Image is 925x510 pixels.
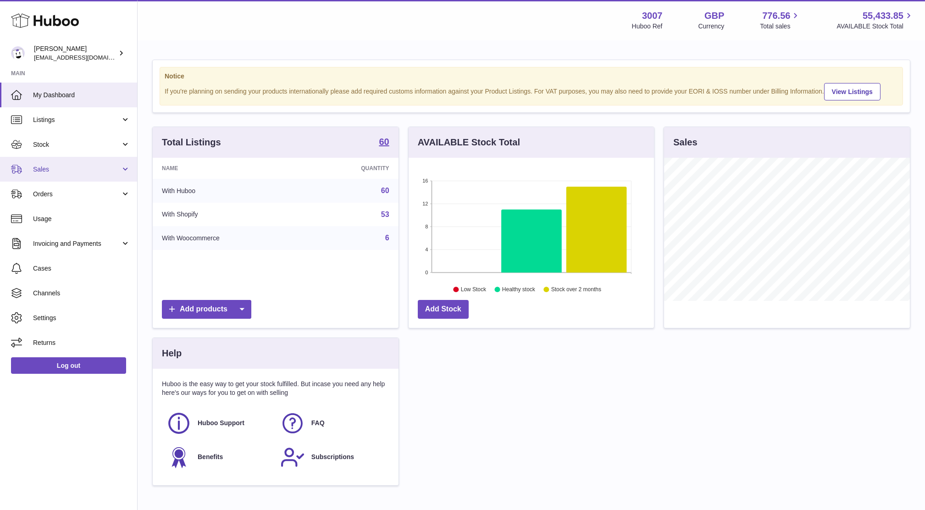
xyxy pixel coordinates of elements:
p: Huboo is the easy way to get your stock fulfilled. But incase you need any help here's our ways f... [162,380,389,397]
a: Log out [11,357,126,374]
span: Stock [33,140,121,149]
div: Huboo Ref [632,22,663,31]
text: Stock over 2 months [551,287,601,293]
span: Total sales [760,22,801,31]
a: Add products [162,300,251,319]
text: Healthy stock [502,287,536,293]
th: Name [153,158,305,179]
span: [EMAIL_ADDRESS][DOMAIN_NAME] [34,54,135,61]
strong: 60 [379,137,389,146]
span: Huboo Support [198,419,244,427]
span: Channels [33,289,130,298]
h3: Sales [673,136,697,149]
div: Currency [698,22,725,31]
td: With Shopify [153,203,305,227]
span: Listings [33,116,121,124]
span: Returns [33,338,130,347]
a: Subscriptions [280,445,385,470]
span: FAQ [311,419,325,427]
span: My Dashboard [33,91,130,100]
a: Benefits [166,445,271,470]
a: 6 [385,234,389,242]
a: Add Stock [418,300,469,319]
text: 0 [425,270,428,275]
h3: Help [162,347,182,360]
div: [PERSON_NAME] [34,44,116,62]
strong: GBP [704,10,724,22]
a: FAQ [280,411,385,436]
th: Quantity [305,158,398,179]
span: Invoicing and Payments [33,239,121,248]
span: Subscriptions [311,453,354,461]
text: 8 [425,224,428,229]
span: Sales [33,165,121,174]
span: AVAILABLE Stock Total [836,22,914,31]
a: 60 [379,137,389,148]
span: 776.56 [762,10,790,22]
a: 776.56 Total sales [760,10,801,31]
a: 60 [381,187,389,194]
a: 55,433.85 AVAILABLE Stock Total [836,10,914,31]
text: 12 [422,201,428,206]
span: Settings [33,314,130,322]
td: With Huboo [153,179,305,203]
a: View Listings [824,83,881,100]
td: With Woocommerce [153,226,305,250]
span: 55,433.85 [863,10,903,22]
img: bevmay@maysama.com [11,46,25,60]
span: Benefits [198,453,223,461]
span: Cases [33,264,130,273]
text: 4 [425,247,428,252]
span: Orders [33,190,121,199]
div: If you're planning on sending your products internationally please add required customs informati... [165,82,898,100]
text: Low Stock [461,287,487,293]
span: Usage [33,215,130,223]
strong: 3007 [642,10,663,22]
h3: AVAILABLE Stock Total [418,136,520,149]
a: 53 [381,211,389,218]
a: Huboo Support [166,411,271,436]
strong: Notice [165,72,898,81]
text: 16 [422,178,428,183]
h3: Total Listings [162,136,221,149]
